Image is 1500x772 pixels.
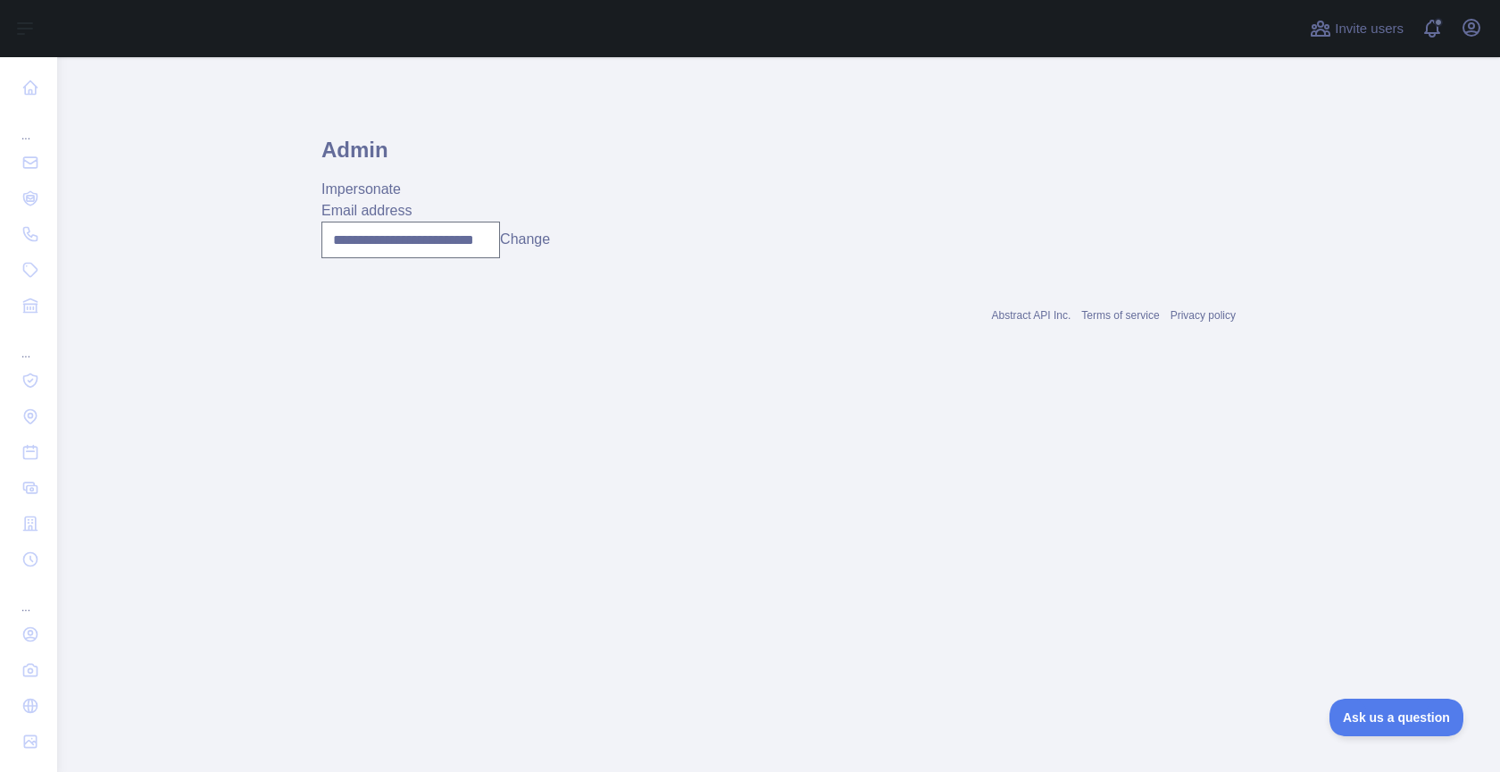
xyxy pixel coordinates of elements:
[321,203,412,218] label: Email address
[1335,19,1404,39] span: Invite users
[1081,309,1159,322] a: Terms of service
[14,107,43,143] div: ...
[14,325,43,361] div: ...
[321,179,1236,200] div: Impersonate
[1329,699,1464,736] iframe: Toggle Customer Support
[992,309,1071,322] a: Abstract API Inc.
[1171,309,1236,322] a: Privacy policy
[14,579,43,615] div: ...
[1306,14,1407,43] button: Invite users
[500,229,550,250] button: Change
[321,136,1236,179] h1: Admin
